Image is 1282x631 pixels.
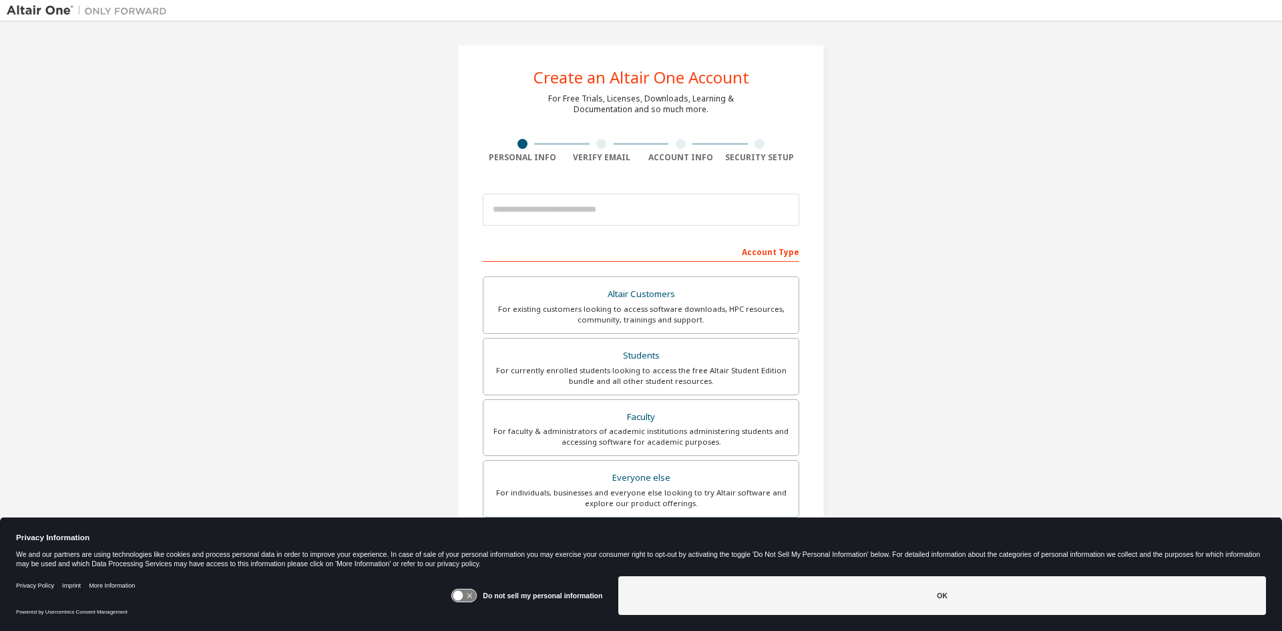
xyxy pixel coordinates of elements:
[548,93,734,115] div: For Free Trials, Licenses, Downloads, Learning & Documentation and so much more.
[641,152,720,163] div: Account Info
[483,240,799,262] div: Account Type
[491,487,791,509] div: For individuals, businesses and everyone else looking to try Altair software and explore our prod...
[720,152,800,163] div: Security Setup
[491,365,791,387] div: For currently enrolled students looking to access the free Altair Student Edition bundle and all ...
[533,69,749,85] div: Create an Altair One Account
[491,304,791,325] div: For existing customers looking to access software downloads, HPC resources, community, trainings ...
[562,152,642,163] div: Verify Email
[491,426,791,447] div: For faculty & administrators of academic institutions administering students and accessing softwa...
[491,285,791,304] div: Altair Customers
[7,4,174,17] img: Altair One
[491,408,791,427] div: Faculty
[491,347,791,365] div: Students
[483,152,562,163] div: Personal Info
[491,469,791,487] div: Everyone else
